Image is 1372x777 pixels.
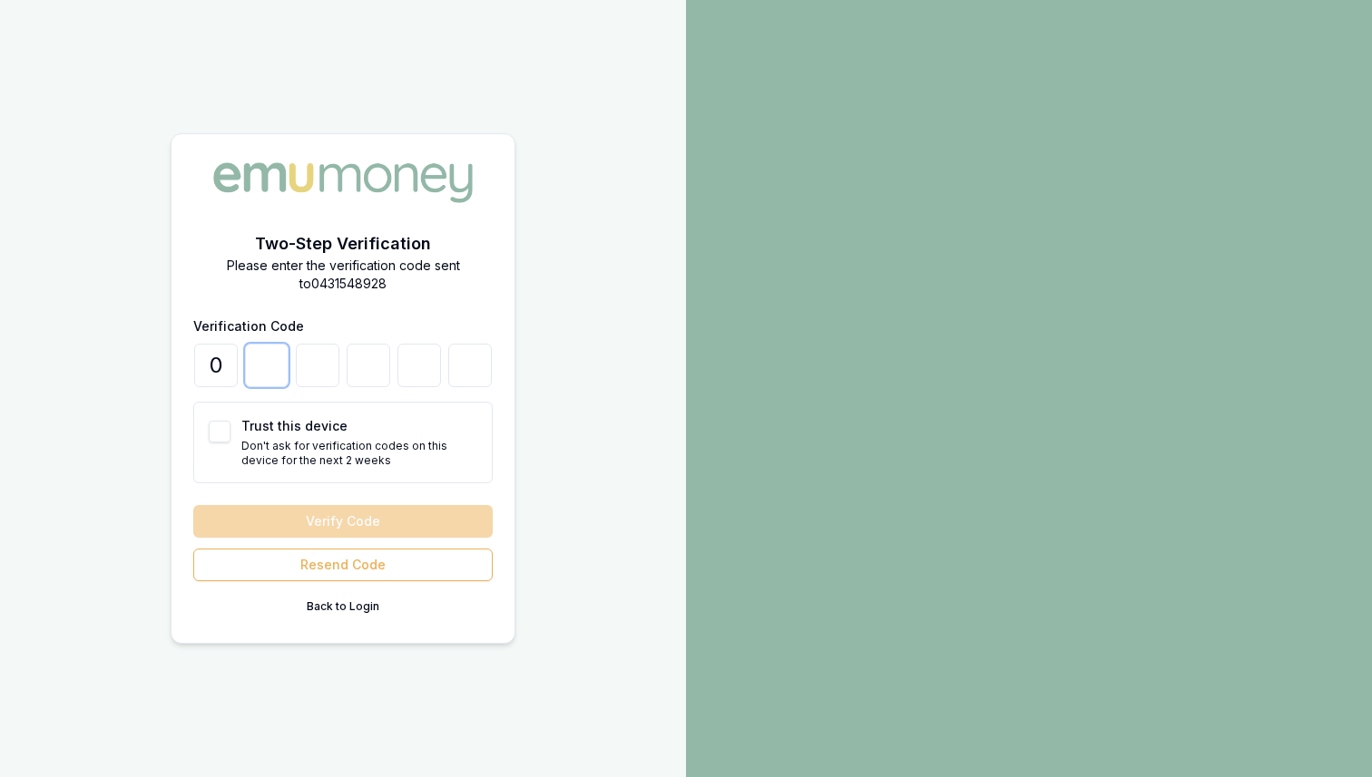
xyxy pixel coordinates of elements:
[241,439,477,468] p: Don't ask for verification codes on this device for the next 2 weeks
[193,592,493,621] button: Back to Login
[207,156,479,209] img: Emu Money
[193,231,493,257] h2: Two-Step Verification
[193,257,493,293] p: Please enter the verification code sent to 0431548928
[193,549,493,581] button: Resend Code
[193,318,304,334] label: Verification Code
[241,418,348,433] label: Trust this device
